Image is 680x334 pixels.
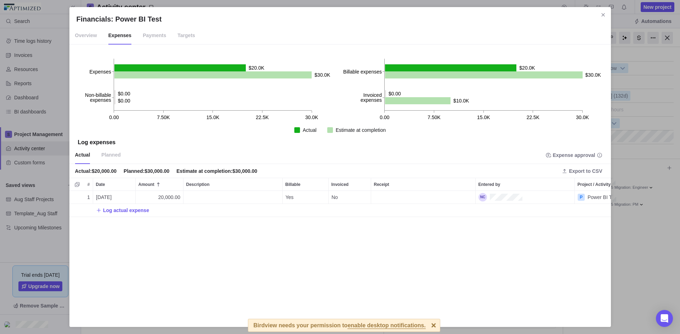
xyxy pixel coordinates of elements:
span: # [87,181,90,188]
span: Invoiced [331,181,349,188]
div: Description [183,178,282,191]
tspan: Billable expenses [343,69,382,75]
span: Receipt [374,181,389,188]
div: Invoiced [329,178,371,191]
div: Estimate at completion [336,127,386,134]
div: Receipt [371,191,476,204]
text: $10.0K [453,98,469,104]
tspan: expenses [90,97,111,103]
div: Yes [283,191,328,204]
div: Estimate at completion : $30,000.00 [176,168,257,175]
text: 15.0K [477,115,490,120]
text: 0.00 [109,115,119,120]
div: Actual [303,127,317,134]
h2: Financials: Power BI Test [76,14,604,24]
span: Billable [285,181,301,188]
div: Amount [136,178,183,191]
div: Description [183,191,283,204]
span: enable desktop notifications. [347,323,425,329]
text: 7.50K [427,115,441,120]
text: $0.00 [389,91,401,96]
tspan: Invoiced [363,92,382,98]
text: $30.0K [585,72,601,78]
text: $20.0K [519,65,535,71]
span: 20,000.00 [158,194,180,201]
span: Export to CSV [559,166,605,176]
div: P [578,194,585,201]
span: Yes [285,194,294,201]
span: Description [186,181,210,188]
div: Project / Activity name [575,191,674,204]
text: $0.00 [118,98,130,104]
text: $0.00 [118,91,130,96]
tspan: Non-billable [85,92,111,98]
div: Entered by [476,191,575,204]
tspan: expenses [361,97,382,103]
div: Date [93,178,135,191]
span: Selection mode [72,180,82,189]
div: Planned : $30,000.00 [124,168,169,175]
div: No [329,191,371,204]
text: 7.50K [157,115,170,120]
span: Project / Activity name [578,181,623,188]
span: No [331,194,338,201]
div: 20,000.00 [136,191,183,204]
span: Planned [101,146,120,164]
span: Expense approval [553,152,595,159]
span: Payments [143,27,166,45]
div: Entered by [476,178,574,191]
span: Export to CSV [569,168,602,175]
text: 30.0K [576,115,589,120]
text: 30.0K [305,115,318,120]
span: Overview [75,27,97,45]
span: Expense approval [543,150,605,160]
text: 0.00 [380,115,389,120]
text: 22.5K [527,115,540,120]
div: Financials: Power BI Test [69,7,611,327]
div: Billable [283,178,328,191]
span: Amount [138,181,154,188]
div: Date [93,191,136,204]
div: Invoiced [329,191,371,204]
text: 22.5K [256,115,269,120]
tspan: Expenses [89,69,111,75]
span: 1 [87,194,90,201]
span: Power BI Test [588,194,618,201]
div: Log expenses [69,139,611,146]
div: Birdview needs your permission to [254,319,426,332]
span: [DATE] [96,194,112,201]
div: Open Intercom Messenger [656,310,673,327]
text: $20.0K [249,65,265,71]
span: Log actual expense [103,207,149,214]
text: $30.0K [314,72,330,78]
span: Entered by [478,181,500,188]
span: Log actual expense [96,205,149,215]
span: Close [598,10,608,20]
span: Date [96,181,105,188]
div: Receipt [371,178,475,191]
div: Actual : $20,000.00 [75,168,117,175]
div: grid [69,191,611,320]
div: Add New [69,204,674,217]
span: Actual [75,146,90,164]
span: Expenses [108,27,131,45]
div: Nicolas Cerezo [476,191,574,204]
div: Billable [283,191,329,204]
text: 15.0K [206,115,219,120]
div: Amount [136,191,183,204]
span: Targets [177,27,195,45]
